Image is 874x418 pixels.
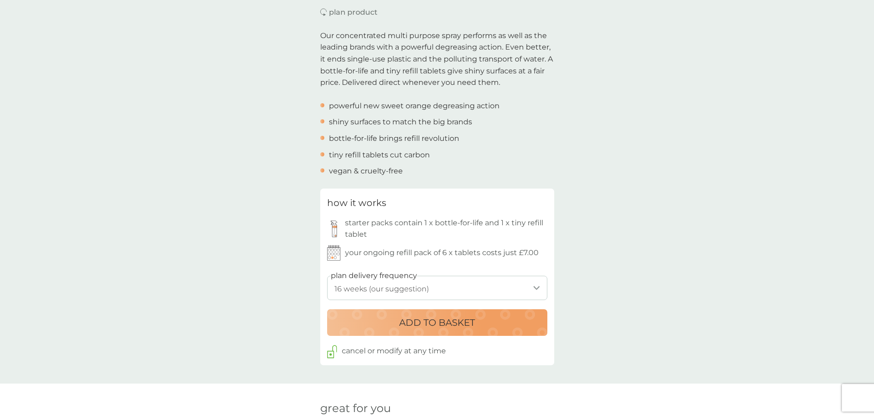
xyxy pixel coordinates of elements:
h3: how it works [327,195,386,210]
p: starter packs contain 1 x bottle-for-life and 1 x tiny refill tablet [345,217,547,240]
p: tiny refill tablets cut carbon [329,149,430,161]
h2: great for you [320,402,554,415]
p: bottle-for-life brings refill revolution [329,133,459,145]
label: plan delivery frequency [331,270,417,282]
p: your ongoing refill pack of 6 x tablets costs just £7.00 [345,247,539,259]
p: plan product [329,6,378,18]
p: Our concentrated multi purpose spray performs as well as the leading brands with a powerful degre... [320,30,554,89]
button: ADD TO BASKET [327,309,547,336]
p: shiny surfaces to match the big brands [329,116,472,128]
p: ADD TO BASKET [399,315,475,330]
p: vegan & cruelty-free [329,165,403,177]
p: cancel or modify at any time [342,345,446,357]
p: powerful new sweet orange degreasing action [329,100,500,112]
